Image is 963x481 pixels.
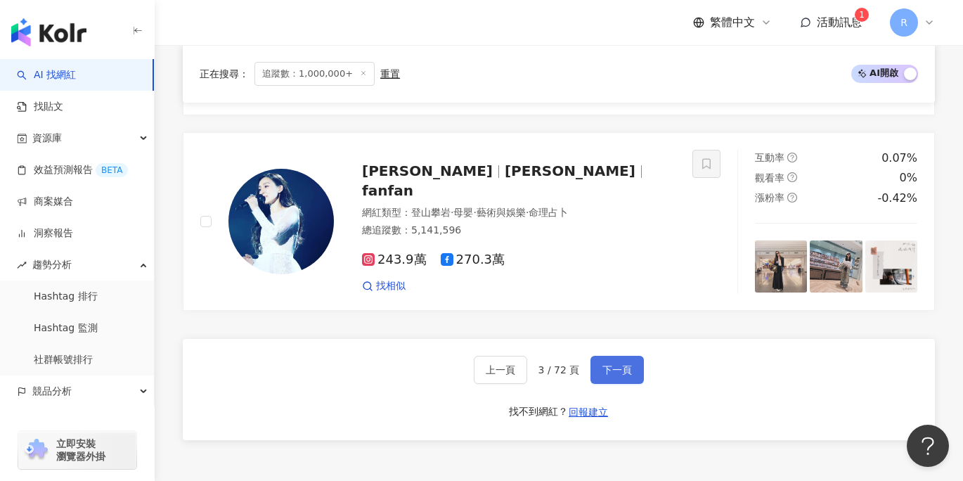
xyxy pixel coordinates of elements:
[505,162,635,179] span: [PERSON_NAME]
[32,249,72,281] span: 趨勢分析
[509,405,568,419] div: 找不到網紅？
[453,207,473,218] span: 母嬰
[362,279,406,293] a: 找相似
[17,100,63,114] a: 找貼文
[362,224,676,238] div: 總追蹤數 ： 5,141,596
[590,356,644,384] button: 下一頁
[17,260,27,270] span: rise
[569,406,608,418] span: 回報建立
[486,364,515,376] span: 上一頁
[529,207,568,218] span: 命理占卜
[362,182,413,199] span: fanfan
[855,8,869,22] sup: 1
[568,401,609,423] button: 回報建立
[441,252,505,267] span: 270.3萬
[17,68,76,82] a: searchAI 找網紅
[755,192,784,203] span: 漲粉率
[17,226,73,240] a: 洞察報告
[22,439,50,461] img: chrome extension
[17,163,128,177] a: 效益預測報告BETA
[877,191,917,206] div: -0.42%
[900,15,907,30] span: R
[17,195,73,209] a: 商案媒合
[411,207,451,218] span: 登山攀岩
[34,353,93,367] a: 社群帳號排行
[710,15,755,30] span: 繁體中文
[362,252,427,267] span: 243.9萬
[787,172,797,182] span: question-circle
[881,150,917,166] div: 0.07%
[200,68,249,79] span: 正在搜尋 ：
[900,170,917,186] div: 0%
[602,364,632,376] span: 下一頁
[526,207,529,218] span: ·
[32,376,72,407] span: 競品分析
[32,122,62,154] span: 資源庫
[787,193,797,203] span: question-circle
[34,290,98,304] a: Hashtag 排行
[755,240,807,293] img: post-image
[254,62,375,86] span: 追蹤數：1,000,000+
[228,169,334,274] img: KOL Avatar
[817,15,862,29] span: 活動訊息
[787,153,797,162] span: question-circle
[376,279,406,293] span: 找相似
[477,207,526,218] span: 藝術與娛樂
[362,162,493,179] span: [PERSON_NAME]
[755,172,784,184] span: 觀看率
[907,425,949,467] iframe: Help Scout Beacon - Open
[34,321,98,335] a: Hashtag 監測
[11,18,86,46] img: logo
[859,10,865,20] span: 1
[56,437,105,463] span: 立即安裝 瀏覽器外掛
[473,207,476,218] span: ·
[755,152,784,163] span: 互動率
[18,431,136,469] a: chrome extension立即安裝 瀏覽器外掛
[865,240,917,293] img: post-image
[362,206,676,220] div: 網紅類型 ：
[538,364,580,376] span: 3 / 72 頁
[810,240,862,293] img: post-image
[451,207,453,218] span: ·
[380,68,400,79] div: 重置
[183,132,935,310] a: KOL Avatar[PERSON_NAME][PERSON_NAME]fanfan網紅類型：登山攀岩·母嬰·藝術與娛樂·命理占卜總追蹤數：5,141,596243.9萬270.3萬找相似互動率...
[474,356,527,384] button: 上一頁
